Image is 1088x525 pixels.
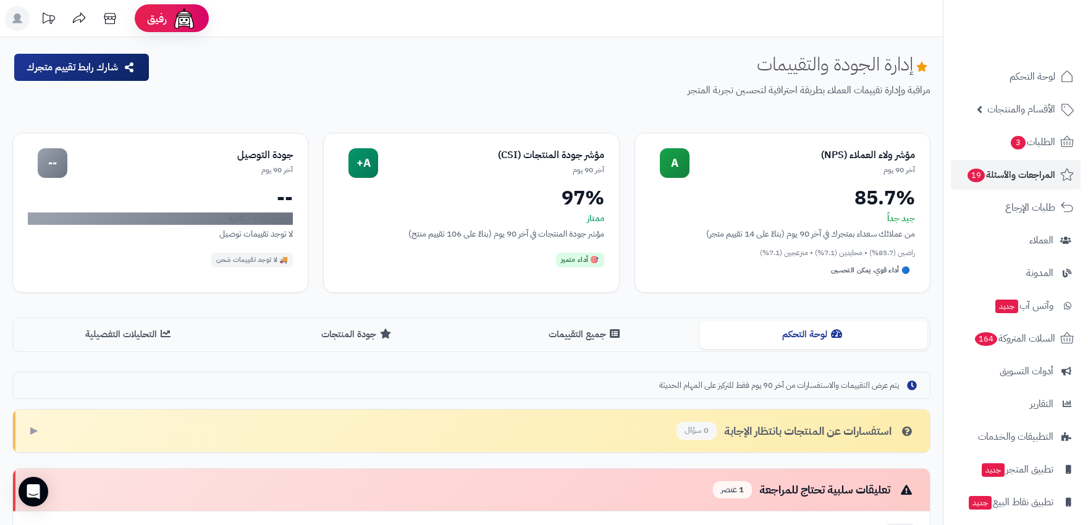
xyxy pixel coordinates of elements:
[650,188,915,208] div: 85.7%
[951,258,1081,288] a: المدونة
[713,481,915,499] div: تعليقات سلبية تحتاج للمراجعة
[1000,363,1053,380] span: أدوات التسويق
[951,356,1081,386] a: أدوات التسويق
[1005,199,1055,216] span: طلبات الإرجاع
[348,148,378,178] div: A+
[968,169,985,182] span: 19
[951,225,1081,255] a: العملاء
[243,321,471,348] button: جودة المنتجات
[713,481,752,499] span: 1 عنصر
[650,227,915,240] div: من عملائك سعداء بمتجرك في آخر 90 يوم (بناءً على 14 تقييم متجر)
[556,253,604,267] div: 🎯 أداء متميز
[951,455,1081,484] a: تطبيق المتجرجديد
[15,321,243,348] button: التحليلات التفصيلية
[38,148,67,178] div: --
[1011,136,1026,149] span: 3
[67,148,293,162] div: جودة التوصيل
[650,248,915,258] div: راضين (85.7%) • محايدين (7.1%) • منزعجين (7.1%)
[974,330,1055,347] span: السلات المتروكة
[339,212,604,225] div: ممتاز
[33,6,64,34] a: تحديثات المنصة
[677,422,915,440] div: استفسارات عن المنتجات بانتظار الإجابة
[1004,33,1076,59] img: logo-2.png
[978,428,1053,445] span: التطبيقات والخدمات
[689,148,915,162] div: مؤشر ولاء العملاء (NPS)
[211,253,293,267] div: 🚚 لا توجد تقييمات شحن
[14,54,149,81] button: شارك رابط تقييم متجرك
[1010,133,1055,151] span: الطلبات
[659,380,899,392] span: يتم عرض التقييمات والاستفسارات من آخر 90 يوم فقط للتركيز على المهام الحديثة
[471,321,699,348] button: جميع التقييمات
[968,493,1053,511] span: تطبيق نقاط البيع
[378,148,604,162] div: مؤشر جودة المنتجات (CSI)
[699,321,927,348] button: لوحة التحكم
[339,227,604,240] div: مؤشر جودة المنتجات في آخر 90 يوم (بناءً على 106 تقييم منتج)
[339,188,604,208] div: 97%
[969,496,992,510] span: جديد
[147,11,167,26] span: رفيق
[951,291,1081,321] a: وآتس آبجديد
[951,160,1081,190] a: المراجعات والأسئلة19
[951,389,1081,419] a: التقارير
[1026,264,1053,282] span: المدونة
[650,212,915,225] div: جيد جداً
[994,297,1053,314] span: وآتس آب
[19,477,48,506] div: Open Intercom Messenger
[28,227,293,240] div: لا توجد تقييمات توصيل
[951,324,1081,353] a: السلات المتروكة164
[1029,232,1053,249] span: العملاء
[826,263,915,278] div: 🔵 أداء قوي، يمكن التحسين
[1010,68,1055,85] span: لوحة التحكم
[1030,395,1053,413] span: التقارير
[951,193,1081,222] a: طلبات الإرجاع
[689,165,915,175] div: آخر 90 يوم
[757,54,930,74] h1: إدارة الجودة والتقييمات
[660,148,689,178] div: A
[951,422,1081,451] a: التطبيقات والخدمات
[172,6,196,31] img: ai-face.png
[30,424,38,438] span: ▶
[28,212,293,225] div: لا توجد بيانات كافية
[951,62,1081,91] a: لوحة التحكم
[67,165,293,175] div: آخر 90 يوم
[995,300,1018,313] span: جديد
[28,188,293,208] div: --
[677,422,717,440] span: 0 سؤال
[982,463,1005,477] span: جديد
[160,83,930,98] p: مراقبة وإدارة تقييمات العملاء بطريقة احترافية لتحسين تجربة المتجر
[951,127,1081,157] a: الطلبات3
[975,332,997,346] span: 164
[378,165,604,175] div: آخر 90 يوم
[951,487,1081,517] a: تطبيق نقاط البيعجديد
[987,101,1055,118] span: الأقسام والمنتجات
[980,461,1053,478] span: تطبيق المتجر
[966,166,1055,183] span: المراجعات والأسئلة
